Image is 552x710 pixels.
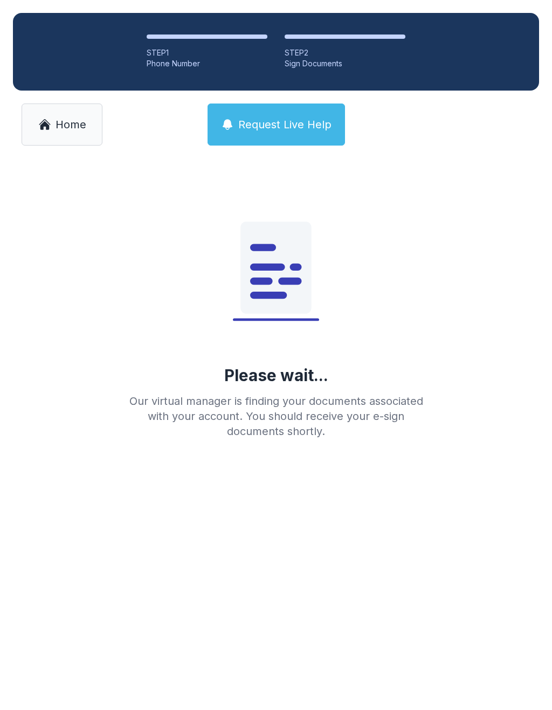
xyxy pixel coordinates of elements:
div: Phone Number [147,58,267,69]
div: Please wait... [224,366,328,385]
span: Request Live Help [238,117,332,132]
div: STEP 1 [147,47,267,58]
div: STEP 2 [285,47,405,58]
div: Our virtual manager is finding your documents associated with your account. You should receive yo... [121,394,431,439]
span: Home [56,117,86,132]
div: Sign Documents [285,58,405,69]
